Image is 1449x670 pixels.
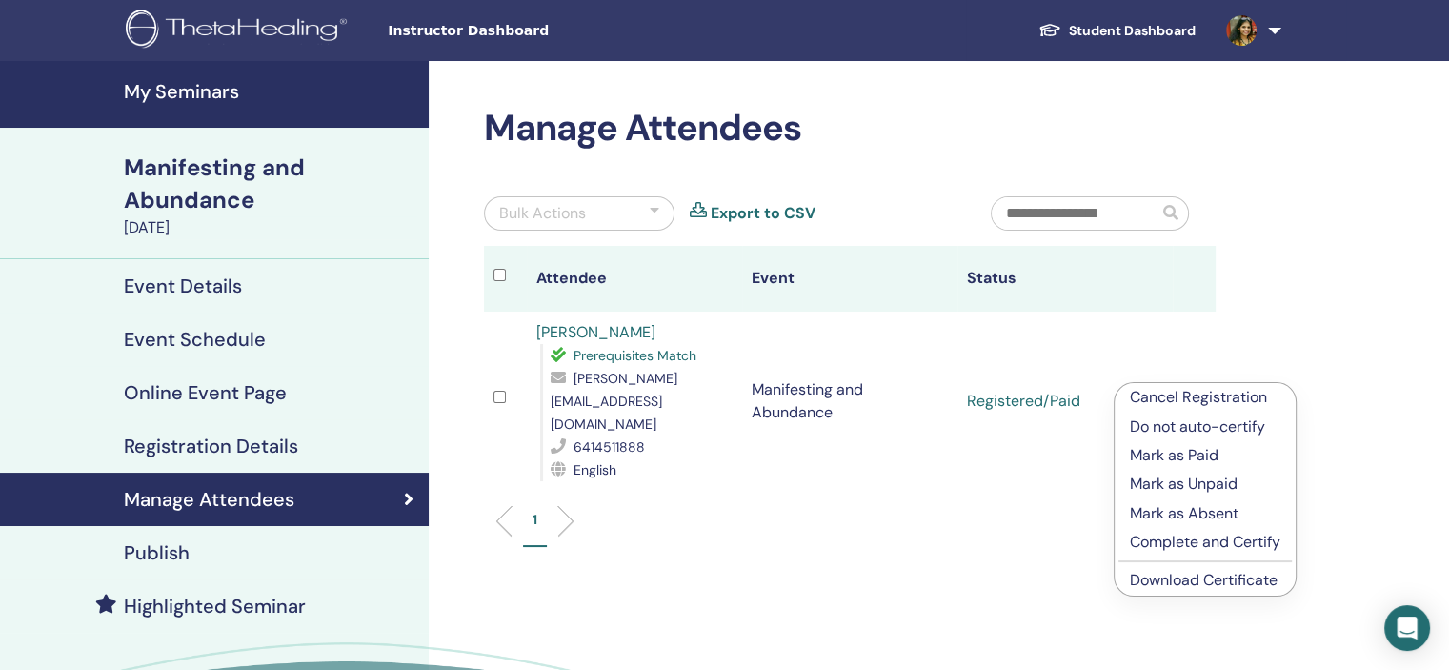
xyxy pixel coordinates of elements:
a: Download Certificate [1130,570,1278,590]
h4: Highlighted Seminar [124,595,306,618]
div: Manifesting and Abundance [124,152,417,216]
p: Mark as Unpaid [1130,473,1280,496]
a: Manifesting and Abundance[DATE] [112,152,429,239]
span: Prerequisites Match [574,347,696,364]
h4: Online Event Page [124,381,287,404]
h4: Registration Details [124,435,298,457]
span: [PERSON_NAME][EMAIL_ADDRESS][DOMAIN_NAME] [551,370,677,433]
th: Attendee [527,246,742,312]
span: English [574,461,616,478]
img: graduation-cap-white.svg [1038,22,1061,38]
th: Event [742,246,957,312]
span: Instructor Dashboard [388,21,674,41]
p: Complete and Certify [1130,531,1280,554]
h4: My Seminars [124,80,417,103]
a: Student Dashboard [1023,13,1211,49]
h4: Publish [124,541,190,564]
img: default.jpg [1226,15,1257,46]
h4: Event Schedule [124,328,266,351]
th: Status [957,246,1173,312]
p: Mark as Absent [1130,502,1280,525]
a: [PERSON_NAME] [536,322,655,342]
p: Mark as Paid [1130,444,1280,467]
h4: Event Details [124,274,242,297]
p: 1 [533,510,537,530]
td: Manifesting and Abundance [742,312,957,491]
img: logo.png [126,10,353,52]
div: [DATE] [124,216,417,239]
span: 6414511888 [574,438,645,456]
p: Do not auto-certify [1130,416,1280,438]
a: Export to CSV [711,202,815,225]
h2: Manage Attendees [484,107,1216,151]
div: Bulk Actions [499,202,586,225]
div: Open Intercom Messenger [1384,605,1430,651]
h4: Manage Attendees [124,488,294,511]
p: Cancel Registration [1130,386,1280,409]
